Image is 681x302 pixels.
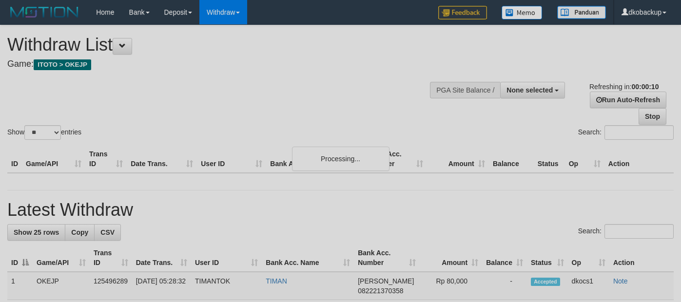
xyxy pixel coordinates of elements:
[430,82,500,98] div: PGA Site Balance /
[7,200,674,220] h1: Latest Withdraw
[7,272,33,300] td: 1
[609,244,674,272] th: Action
[604,224,674,239] input: Search:
[266,145,365,173] th: Bank Acc. Name
[534,145,565,173] th: Status
[197,145,266,173] th: User ID
[578,125,674,140] label: Search:
[358,287,403,295] span: Copy 082221370358 to clipboard
[127,145,197,173] th: Date Trans.
[7,244,33,272] th: ID: activate to sort column descending
[354,244,419,272] th: Bank Acc. Number: activate to sort column ascending
[506,86,553,94] span: None selected
[266,277,287,285] a: TIMAN
[365,145,427,173] th: Bank Acc. Number
[90,272,132,300] td: 125496289
[132,244,191,272] th: Date Trans.: activate to sort column ascending
[85,145,127,173] th: Trans ID
[33,272,90,300] td: OKEJP
[420,244,482,272] th: Amount: activate to sort column ascending
[94,224,121,241] a: CSV
[531,278,560,286] span: Accepted
[565,145,604,173] th: Op
[191,272,262,300] td: TIMANTOK
[262,244,354,272] th: Bank Acc. Name: activate to sort column ascending
[24,125,61,140] select: Showentries
[71,228,88,236] span: Copy
[427,145,489,173] th: Amount
[420,272,482,300] td: Rp 80,000
[631,83,659,91] strong: 00:00:10
[14,228,59,236] span: Show 25 rows
[557,6,606,19] img: panduan.png
[482,244,527,272] th: Balance: activate to sort column ascending
[7,59,444,69] h4: Game:
[34,59,91,70] span: ITOTO > OKEJP
[132,272,191,300] td: [DATE] 05:28:32
[568,272,609,300] td: dkocs1
[7,145,22,173] th: ID
[527,244,568,272] th: Status: activate to sort column ascending
[590,92,666,108] a: Run Auto-Refresh
[613,277,628,285] a: Note
[191,244,262,272] th: User ID: activate to sort column ascending
[7,35,444,55] h1: Withdraw List
[438,6,487,19] img: Feedback.jpg
[65,224,95,241] a: Copy
[482,272,527,300] td: -
[568,244,609,272] th: Op: activate to sort column ascending
[358,277,414,285] span: [PERSON_NAME]
[578,224,674,239] label: Search:
[589,83,659,91] span: Refreshing in:
[100,228,115,236] span: CSV
[604,125,674,140] input: Search:
[489,145,534,173] th: Balance
[33,244,90,272] th: Game/API: activate to sort column ascending
[639,108,666,125] a: Stop
[292,147,389,171] div: Processing...
[22,145,85,173] th: Game/API
[7,224,65,241] a: Show 25 rows
[90,244,132,272] th: Trans ID: activate to sort column ascending
[7,125,81,140] label: Show entries
[502,6,543,19] img: Button%20Memo.svg
[500,82,565,98] button: None selected
[604,145,674,173] th: Action
[7,5,81,19] img: MOTION_logo.png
